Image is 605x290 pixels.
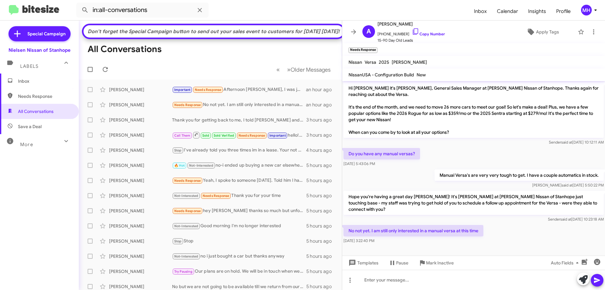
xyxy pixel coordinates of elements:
span: A [366,27,371,37]
div: Afternoon [PERSON_NAME], I was just wondering when that information will be available? I checked ... [172,86,306,93]
button: Apply Tags [510,26,575,38]
span: Pause [396,257,408,269]
div: Nielsen Nissan of Stanhope [9,47,71,53]
span: Not-Interested [174,224,199,228]
span: Templates [347,257,378,269]
span: Sender [DATE] 10:12:11 AM [549,140,604,145]
span: Auto Fields [551,257,581,269]
div: 5 hours ago [306,283,337,290]
p: Hope you're having a great day [PERSON_NAME]! It's [PERSON_NAME] at [PERSON_NAME] Nissan of Stanh... [343,191,604,215]
div: Thank you for your time [172,192,306,199]
a: Inbox [469,2,492,21]
span: Versa [365,59,376,65]
div: [PERSON_NAME] [109,117,172,123]
span: More [20,142,33,147]
small: Needs Response [349,47,377,53]
span: New [417,72,426,78]
div: No not yet. I am still only interested in a manual versa at this time [172,101,306,109]
span: Needs Response [239,133,265,138]
span: [PHONE_NUMBER] [377,28,445,37]
div: Yeah, I spoke to someone [DATE]. Told him I have his contact when I'm ready to purchase. I'll cal... [172,177,306,184]
span: Call Them [174,133,191,138]
div: [PERSON_NAME] [109,192,172,199]
div: [PERSON_NAME] [109,208,172,214]
div: [PERSON_NAME] [109,86,172,93]
div: Our plans are on hold. We will be in touch when we are ready. [172,268,306,275]
span: said at [561,140,572,145]
div: hey [PERSON_NAME] thanks so much but unfortunately im not in the market to buy a new car right no... [172,207,306,215]
span: Not-Interested [174,254,199,258]
div: 5 hours ago [306,238,337,244]
div: [PERSON_NAME] [109,162,172,169]
span: Special Campaign [27,31,66,37]
span: All Conversations [18,108,54,115]
a: Copy Number [412,32,445,36]
input: Search [76,3,209,18]
div: [PERSON_NAME] [109,283,172,290]
h1: All Conversations [88,44,162,54]
div: No but we are not going to be available till we return from our trip sometime beginning of Nov. [172,283,306,290]
span: Mark Inactive [426,257,454,269]
button: Next [283,63,334,76]
div: Stop [172,238,306,245]
span: Needs Response [174,103,201,107]
span: Needs Response [18,93,72,99]
div: 5 hours ago [306,162,337,169]
div: 5 hours ago [306,253,337,259]
div: Don't forget the Special Campaign button to send out your sales event to customers for [DATE] [DA... [87,28,341,35]
button: Auto Fields [546,257,586,269]
span: Sold [202,133,210,138]
span: Inbox [18,78,72,84]
span: said at [562,183,573,187]
span: 15-90 Day Old Leads [377,37,445,44]
p: Manual Versa's are very very tough to get. I have a couple automatics in stock. [435,169,604,181]
span: Stop [174,148,182,152]
div: [PERSON_NAME] [109,223,172,229]
div: [PERSON_NAME] [109,132,172,138]
a: Special Campaign [9,26,71,41]
span: [DATE] 3:22:40 PM [343,238,374,243]
div: 3 hours ago [306,132,337,138]
span: 2025 [379,59,389,65]
span: [PERSON_NAME] [392,59,427,65]
a: Insights [523,2,551,21]
button: Mark Inactive [413,257,459,269]
div: [PERSON_NAME] [109,177,172,184]
span: Sold Verified [214,133,234,138]
p: No not yet. I am still only interested in a manual versa at this time [343,225,483,236]
div: [PERSON_NAME] [109,147,172,153]
span: NissanUSA - Configuration Build [349,72,414,78]
span: Needs Response [195,88,222,92]
button: Pause [383,257,413,269]
span: Not-Interested [189,163,213,168]
button: Previous [273,63,284,76]
div: no i just bought a car but thanks anyway [172,253,306,260]
p: Do you have any manual versas? [343,148,420,159]
span: Apply Tags [536,26,559,38]
div: 5 hours ago [306,192,337,199]
div: I've already told you three times im in a lease. Your not willing to buyout the lease. So PLEASE ... [172,147,306,154]
button: MH [576,5,598,15]
span: said at [560,217,571,222]
div: 5 hours ago [306,177,337,184]
span: [PERSON_NAME] [DATE] 5:50:22 PM [532,183,604,187]
div: [PERSON_NAME] [109,253,172,259]
div: an hour ago [306,86,337,93]
span: [PERSON_NAME] [377,20,445,28]
span: Older Messages [291,66,331,73]
span: Important [269,133,286,138]
span: Profile [551,2,576,21]
a: Calendar [492,2,523,21]
div: Thank you for getting back to me, I told [PERSON_NAME] and he is going to be reaching out to you,... [172,117,306,123]
div: hello! My name is [PERSON_NAME] and i fear my car i just recently leased is not linked to be paid... [172,131,306,139]
div: [PERSON_NAME] [109,238,172,244]
div: 5 hours ago [306,208,337,214]
span: « [276,66,280,74]
div: 5 hours ago [306,268,337,275]
span: Needs Response [174,209,201,213]
span: » [287,66,291,74]
p: Hi [PERSON_NAME] it's [PERSON_NAME], General Sales Manager at [PERSON_NAME] Nissan of Stanhope. T... [343,82,604,138]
